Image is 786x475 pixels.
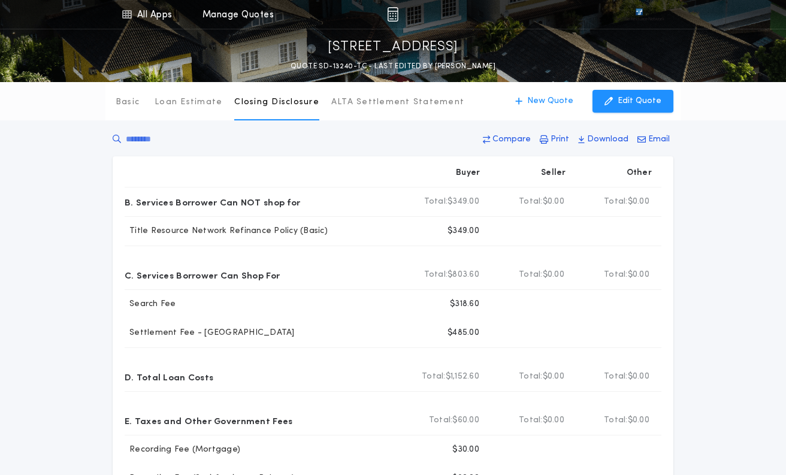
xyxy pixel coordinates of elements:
b: Total: [424,269,448,281]
span: $0.00 [543,269,564,281]
p: Search Fee [125,298,176,310]
p: B. Services Borrower Can NOT shop for [125,192,300,211]
button: Edit Quote [592,90,673,113]
span: $0.00 [628,371,649,383]
button: Email [634,129,673,150]
p: ALTA Settlement Statement [331,96,464,108]
p: D. Total Loan Costs [125,367,213,386]
b: Total: [424,196,448,208]
span: $1,152.60 [446,371,479,383]
p: Buyer [456,167,480,179]
b: Total: [604,415,628,426]
p: Email [648,134,670,146]
p: Recording Fee (Mortgage) [125,444,240,456]
button: Download [575,129,632,150]
p: C. Services Borrower Can Shop For [125,265,280,285]
p: Settlement Fee - [GEOGRAPHIC_DATA] [125,327,295,339]
span: $0.00 [543,415,564,426]
p: Basic [116,96,140,108]
p: Loan Estimate [155,96,222,108]
p: $30.00 [452,444,479,456]
span: $60.00 [452,415,479,426]
p: $349.00 [448,225,479,237]
p: Compare [492,134,531,146]
span: $0.00 [628,269,649,281]
b: Total: [519,196,543,208]
img: img [387,7,398,22]
p: E. Taxes and Other Government Fees [125,411,292,430]
b: Total: [604,269,628,281]
p: New Quote [527,95,573,107]
span: $803.60 [448,269,479,281]
b: Total: [604,196,628,208]
p: QUOTE SD-13240-TC - LAST EDITED BY [PERSON_NAME] [291,60,495,72]
b: Total: [429,415,453,426]
p: Edit Quote [618,95,661,107]
b: Total: [519,415,543,426]
p: Other [627,167,652,179]
p: Closing Disclosure [234,96,319,108]
b: Total: [604,371,628,383]
p: $318.60 [450,298,479,310]
p: $485.00 [448,327,479,339]
p: Seller [541,167,566,179]
button: Print [536,129,573,150]
b: Total: [519,269,543,281]
span: $0.00 [543,371,564,383]
p: [STREET_ADDRESS] [328,38,458,57]
b: Total: [519,371,543,383]
p: Title Resource Network Refinance Policy (Basic) [125,225,328,237]
button: Compare [479,129,534,150]
button: New Quote [503,90,585,113]
span: $349.00 [448,196,479,208]
span: $0.00 [628,196,649,208]
b: Total: [422,371,446,383]
span: $0.00 [543,196,564,208]
img: vs-icon [614,8,664,20]
p: Print [551,134,569,146]
span: $0.00 [628,415,649,426]
p: Download [587,134,628,146]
